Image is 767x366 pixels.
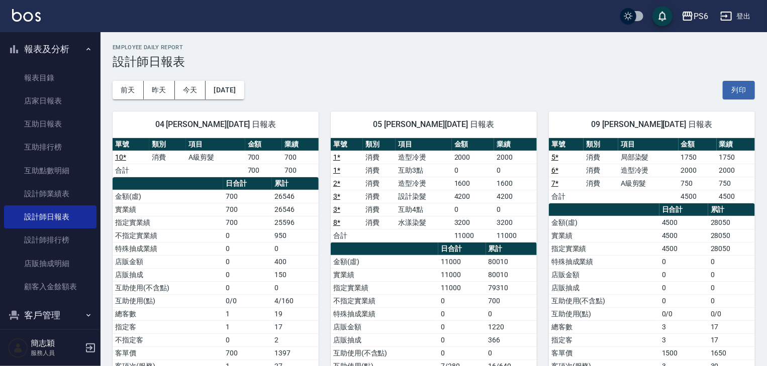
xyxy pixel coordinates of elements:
td: 0 [708,281,755,294]
td: 950 [272,229,319,242]
td: 4500 [659,242,708,255]
td: 4500 [659,216,708,229]
td: 合計 [113,164,149,177]
td: 4200 [452,190,495,203]
td: 0 [223,333,272,346]
th: 業績 [494,138,537,151]
td: 700 [486,294,537,307]
td: 0 [223,242,272,255]
th: 累計 [272,177,319,190]
a: 店家日報表 [4,89,97,112]
a: 互助日報表 [4,112,97,136]
button: 列印 [723,81,755,99]
th: 類別 [584,138,618,151]
td: 700 [223,190,272,203]
a: 店販抽成明細 [4,252,97,275]
td: 26546 [272,203,319,216]
td: 特殊抽成業績 [331,307,438,320]
td: 0 [438,294,486,307]
th: 類別 [363,138,395,151]
td: 80010 [486,268,537,281]
button: PS6 [678,6,712,27]
td: 0 [272,242,319,255]
td: 0 [659,255,708,268]
table: a dense table [549,138,755,203]
img: Person [8,338,28,358]
th: 單號 [113,138,149,151]
td: 消費 [584,177,618,190]
td: 0 [708,255,755,268]
td: 366 [486,333,537,346]
td: 3200 [452,216,495,229]
td: 造型冷燙 [396,151,452,164]
td: 11000 [438,255,486,268]
td: 店販金額 [331,320,438,333]
th: 金額 [679,138,717,151]
th: 單號 [331,138,363,151]
table: a dense table [113,138,319,177]
td: 2000 [679,164,717,177]
td: 3 [659,333,708,346]
td: 17 [708,333,755,346]
td: 11000 [438,268,486,281]
td: 0 [223,229,272,242]
td: 局部染髮 [618,151,679,164]
td: 指定實業績 [113,216,223,229]
td: 0 [223,281,272,294]
th: 日合計 [438,242,486,256]
td: 0 [438,307,486,320]
button: 今天 [175,81,206,99]
th: 日合計 [223,177,272,190]
td: 700 [223,203,272,216]
a: 設計師業績表 [4,182,97,205]
td: 1500 [659,346,708,359]
td: 互助使用(不含點) [113,281,223,294]
td: 造型冷燙 [396,177,452,190]
a: 設計師排行榜 [4,228,97,252]
td: 0 [438,320,486,333]
td: 0 [452,164,495,177]
td: 700 [245,151,282,164]
td: 互助3點 [396,164,452,177]
td: 2 [272,333,319,346]
td: 實業績 [549,229,659,242]
td: 400 [272,255,319,268]
td: 700 [282,164,319,177]
td: 店販金額 [549,268,659,281]
td: 特殊抽成業績 [549,255,659,268]
th: 累計 [708,203,755,216]
td: 26546 [272,190,319,203]
td: A級剪髮 [186,151,245,164]
td: 店販抽成 [549,281,659,294]
td: 特殊抽成業績 [113,242,223,255]
td: 11000 [438,281,486,294]
td: 0 [438,346,486,359]
td: 1750 [717,151,755,164]
td: 4/160 [272,294,319,307]
td: 4500 [679,190,717,203]
th: 日合計 [659,203,708,216]
td: 店販抽成 [331,333,438,346]
td: 實業績 [331,268,438,281]
td: 不指定客 [113,333,223,346]
td: 互助使用(點) [549,307,659,320]
td: 28050 [708,242,755,255]
td: 合計 [549,190,584,203]
td: 消費 [584,164,618,177]
button: 客戶管理 [4,302,97,328]
td: 3 [659,320,708,333]
td: 11000 [494,229,537,242]
td: 消費 [363,216,395,229]
td: 2000 [717,164,755,177]
td: 金額(虛) [549,216,659,229]
td: 總客數 [113,307,223,320]
td: 造型冷燙 [618,164,679,177]
td: 0 [486,307,537,320]
td: 0 [708,268,755,281]
td: 互助使用(不含點) [549,294,659,307]
td: 水漾染髮 [396,216,452,229]
button: [DATE] [206,81,244,99]
td: 1650 [708,346,755,359]
td: 0 [659,294,708,307]
td: 0 [272,281,319,294]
